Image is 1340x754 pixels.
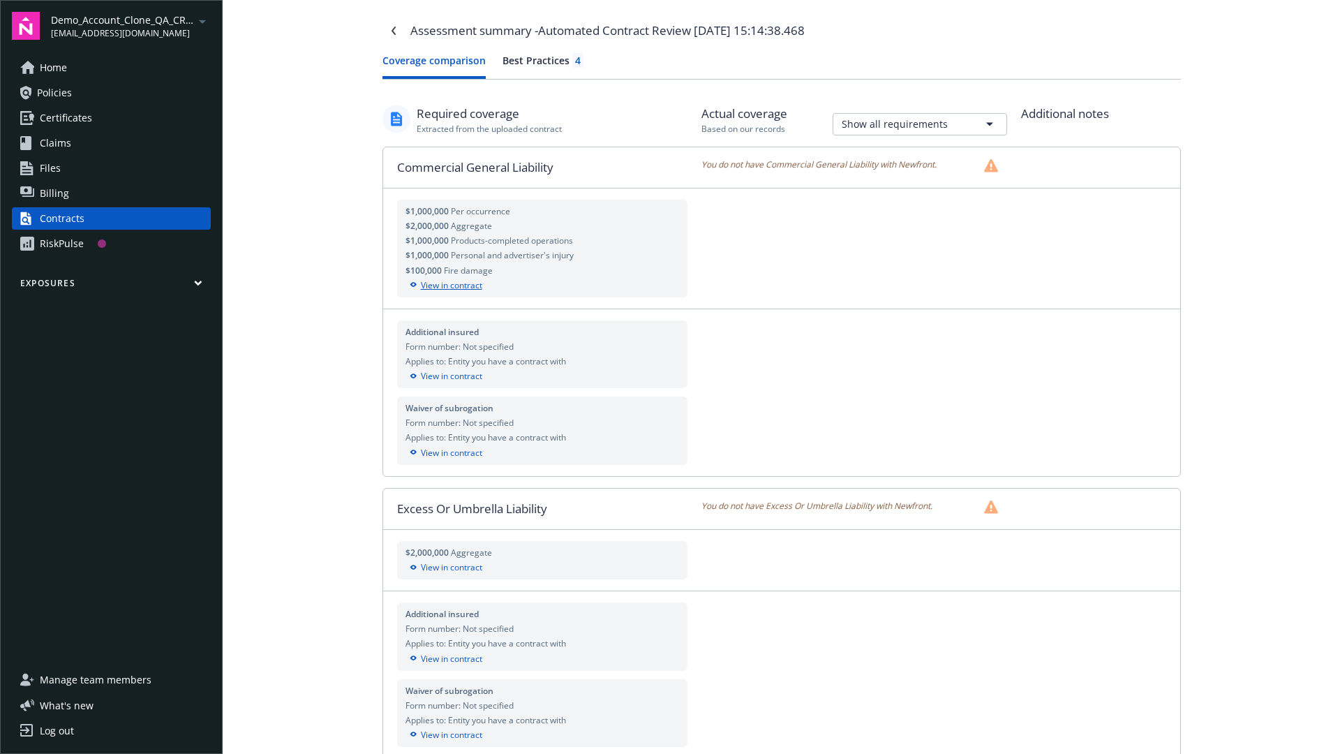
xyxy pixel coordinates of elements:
div: Assessment summary - Automated Contract Review [DATE] 15:14:38.468 [410,22,805,40]
button: Exposures [12,277,211,295]
div: RiskPulse [40,232,84,255]
div: 4 [575,53,581,68]
span: You do not have Commercial General Liability with Newfront. [701,158,937,172]
a: Contracts [12,207,211,230]
a: Claims [12,132,211,154]
div: Required coverage [417,105,562,123]
span: Policies [37,82,72,104]
span: Products-completed operations [451,235,573,246]
a: RiskPulse [12,232,211,255]
span: $1,000,000 [405,249,451,261]
a: Policies [12,82,211,104]
div: Excess Or Umbrella Liability [383,489,702,529]
div: Additional insured [405,326,680,338]
div: View in contract [405,279,680,292]
a: Billing [12,182,211,205]
span: $2,000,000 [405,220,451,232]
div: View in contract [405,447,680,459]
span: Aggregate [451,220,492,232]
button: Demo_Account_Clone_QA_CR_Tests_Client[EMAIL_ADDRESS][DOMAIN_NAME]arrowDropDown [51,12,211,40]
div: View in contract [405,370,680,383]
div: Applies to: Entity you have a contract with [405,431,680,443]
div: Contracts [40,207,84,230]
span: Claims [40,132,71,154]
div: Actual coverage [701,105,787,123]
span: [EMAIL_ADDRESS][DOMAIN_NAME] [51,27,194,40]
div: Waiver of subrogation [405,402,680,414]
span: Fire damage [444,265,493,276]
span: Home [40,57,67,79]
span: Certificates [40,107,92,129]
div: Form number: Not specified [405,341,680,353]
div: Additional notes [1021,105,1181,123]
button: Coverage comparison [382,53,486,79]
a: Certificates [12,107,211,129]
div: Extracted from the uploaded contract [417,123,562,135]
div: Based on our records [701,123,787,135]
div: View in contract [405,561,680,574]
div: Commercial General Liability [383,147,702,188]
span: $100,000 [405,265,444,276]
span: Personal and advertiser's injury [451,249,574,261]
span: Billing [40,182,69,205]
a: arrowDropDown [194,13,211,29]
div: Applies to: Entity you have a contract with [405,355,680,367]
span: Demo_Account_Clone_QA_CR_Tests_Client [51,13,194,27]
a: Navigate back [382,20,405,42]
span: Files [40,157,61,179]
a: Home [12,57,211,79]
div: Form number: Not specified [405,417,680,429]
span: You do not have Excess Or Umbrella Liability with Newfront. [701,500,932,514]
span: $1,000,000 [405,205,451,217]
img: navigator-logo.svg [12,12,40,40]
a: Files [12,157,211,179]
span: $1,000,000 [405,235,451,246]
div: Best Practices [502,53,583,68]
span: Aggregate [451,547,492,559]
span: Per occurrence [451,205,510,217]
span: $2,000,000 [405,547,451,559]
